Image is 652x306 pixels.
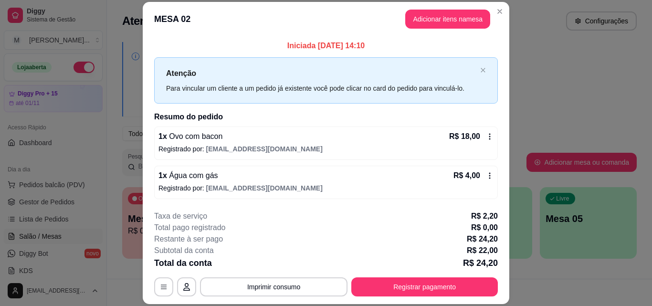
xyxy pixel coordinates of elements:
p: R$ 18,00 [449,131,480,142]
p: Taxa de serviço [154,211,207,222]
p: Total da conta [154,256,212,270]
span: [EMAIL_ADDRESS][DOMAIN_NAME] [206,184,323,192]
p: 1 x [158,131,222,142]
p: R$ 2,20 [471,211,498,222]
button: Adicionar itens namesa [405,10,490,29]
button: close [480,67,486,74]
p: Subtotal da conta [154,245,214,256]
button: Close [492,4,507,19]
div: Para vincular um cliente a um pedido já existente você pode clicar no card do pedido para vinculá... [166,83,476,94]
p: Restante à ser pago [154,233,223,245]
p: R$ 4,00 [453,170,480,181]
p: Registrado por: [158,183,494,193]
p: R$ 24,20 [467,233,498,245]
p: Registrado por: [158,144,494,154]
p: Atenção [166,67,476,79]
h2: Resumo do pedido [154,111,498,123]
button: Imprimir consumo [200,277,347,296]
span: Ovo com bacon [167,132,223,140]
span: close [480,67,486,73]
p: 1 x [158,170,218,181]
p: R$ 24,20 [463,256,498,270]
header: MESA 02 [143,2,509,36]
button: Registrar pagamento [351,277,498,296]
p: R$ 22,00 [467,245,498,256]
span: Água com gás [167,171,218,179]
p: R$ 0,00 [471,222,498,233]
p: Total pago registrado [154,222,225,233]
span: [EMAIL_ADDRESS][DOMAIN_NAME] [206,145,323,153]
p: Iniciada [DATE] 14:10 [154,40,498,52]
